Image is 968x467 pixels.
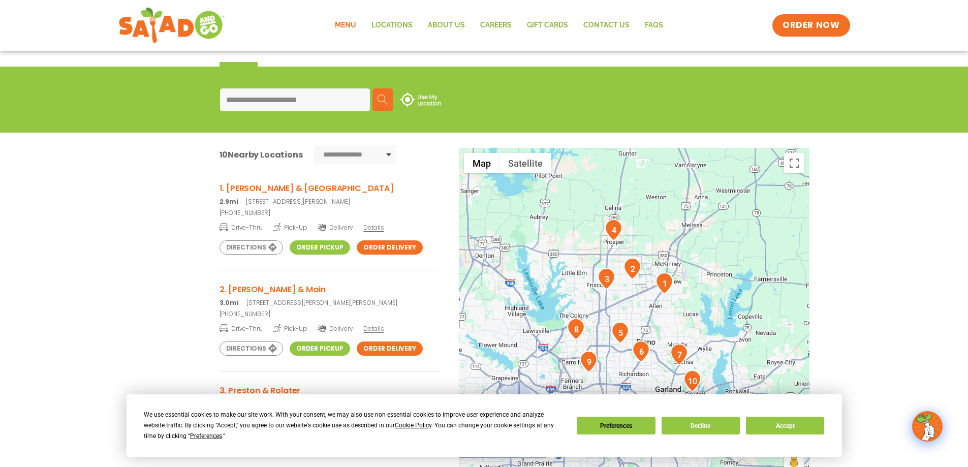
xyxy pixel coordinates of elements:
[220,220,438,232] a: Drive-Thru Pick-Up Delivery Details
[363,324,384,333] span: Details
[220,323,263,333] span: Drive-Thru
[220,240,283,255] a: Directions
[318,324,353,333] span: Delivery
[784,153,804,173] button: Toggle fullscreen view
[220,341,283,356] a: Directions
[290,240,350,255] a: Order Pickup
[576,14,637,37] a: Contact Us
[144,410,565,442] div: We use essential cookies to make our site work. With your consent, we may also use non-essential ...
[683,370,701,392] div: 10
[605,219,622,241] div: 4
[327,14,671,37] nav: Menu
[327,14,364,37] a: Menu
[290,341,350,356] a: Order Pickup
[357,341,423,356] a: Order Delivery
[598,268,615,290] div: 3
[220,208,438,217] a: [PHONE_NUMBER]
[220,283,438,296] h3: 2. [PERSON_NAME] & Main
[273,222,307,232] span: Pick-Up
[357,240,423,255] a: Order Delivery
[220,384,438,397] h3: 3. Preston & Rolater
[127,394,842,457] div: Cookie Consent Prompt
[395,422,431,429] span: Cookie Policy
[577,417,655,434] button: Preferences
[567,318,585,340] div: 8
[623,258,641,279] div: 2
[662,417,740,434] button: Decline
[220,309,438,319] a: [PHONE_NUMBER]
[519,14,576,37] a: GIFT CARDS
[499,153,551,173] button: Show satellite imagery
[318,223,353,232] span: Delivery
[637,14,671,37] a: FAQs
[783,19,839,32] span: ORDER NOW
[632,340,650,362] div: 6
[400,92,441,107] img: use-location.svg
[464,153,499,173] button: Show street map
[420,14,473,37] a: About Us
[273,323,307,333] span: Pick-Up
[655,272,673,294] div: 1
[220,384,438,409] a: 3. Preston & Rolater 7.3mi[STREET_ADDRESS][PERSON_NAME]
[580,351,598,372] div: 9
[220,197,438,206] p: [STREET_ADDRESS][PERSON_NAME]
[118,5,226,46] img: new-SAG-logo-768×292
[363,223,384,232] span: Details
[220,298,239,307] strong: 3.0mi
[220,283,438,307] a: 2. [PERSON_NAME] & Main 3.0mi[STREET_ADDRESS][PERSON_NAME][PERSON_NAME]
[364,14,420,37] a: Locations
[473,14,519,37] a: Careers
[220,182,438,206] a: 1. [PERSON_NAME] & [GEOGRAPHIC_DATA] 2.9mi[STREET_ADDRESS][PERSON_NAME]
[611,322,629,344] div: 5
[220,149,228,161] span: 10
[220,148,303,161] div: Nearby Locations
[772,14,850,37] a: ORDER NOW
[220,298,438,307] p: [STREET_ADDRESS][PERSON_NAME][PERSON_NAME]
[746,417,824,434] button: Accept
[378,95,388,105] img: search.svg
[190,432,222,440] span: Preferences
[220,222,263,232] span: Drive-Thru
[220,321,438,333] a: Drive-Thru Pick-Up Delivery Details
[670,344,688,365] div: 7
[220,182,438,195] h3: 1. [PERSON_NAME] & [GEOGRAPHIC_DATA]
[913,412,942,441] img: wpChatIcon
[220,197,238,206] strong: 2.9mi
